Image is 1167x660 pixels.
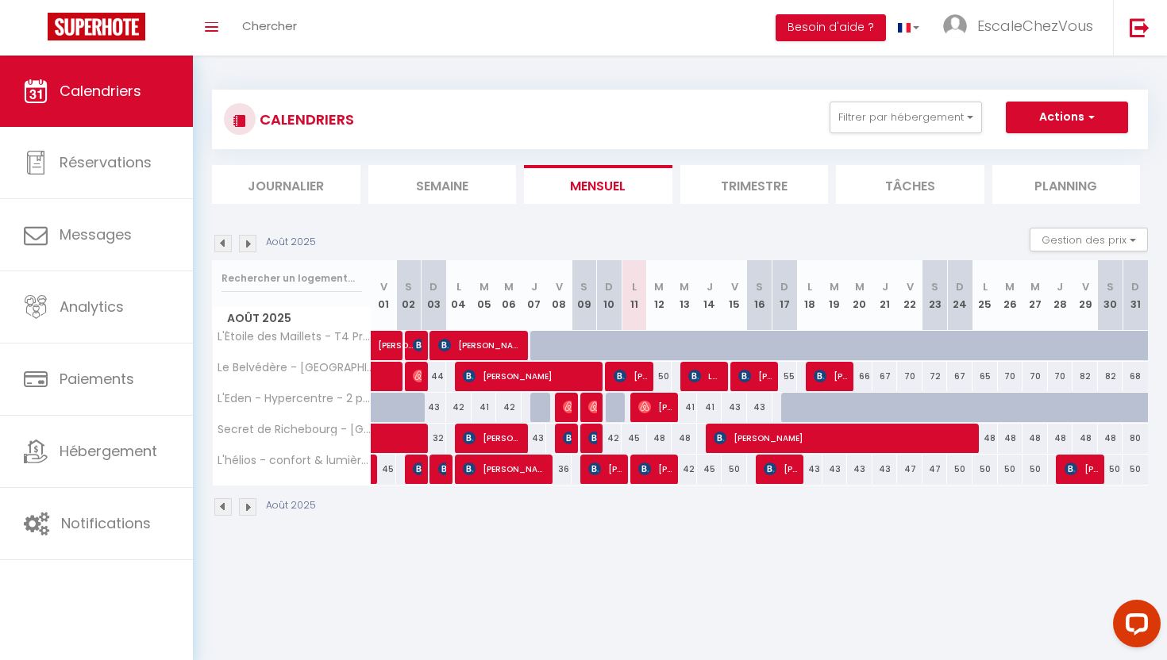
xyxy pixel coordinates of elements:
[422,393,447,422] div: 43
[215,331,374,343] span: L'Étoile des Maillets - T4 Proxi centre [GEOGRAPHIC_DATA]
[422,260,447,331] th: 03
[1073,260,1098,331] th: 29
[780,279,788,294] abbr: D
[1107,279,1114,294] abbr: S
[1123,260,1148,331] th: 31
[563,392,572,422] span: Jorel Euds
[738,361,772,391] span: [PERSON_NAME]
[1098,362,1123,391] div: 82
[922,455,948,484] div: 47
[807,279,812,294] abbr: L
[242,17,297,34] span: Chercher
[522,260,547,331] th: 07
[672,424,697,453] div: 48
[215,393,374,405] span: L'Eden - Hypercentre - 2 pers
[438,330,523,360] span: [PERSON_NAME]
[524,165,672,204] li: Mensuel
[61,513,151,533] span: Notifications
[472,393,497,422] div: 41
[756,279,763,294] abbr: S
[1130,17,1150,37] img: logout
[496,393,522,422] div: 42
[588,454,622,484] span: [PERSON_NAME]
[998,260,1023,331] th: 26
[372,331,397,361] a: [PERSON_NAME]
[847,260,872,331] th: 20
[822,260,848,331] th: 19
[872,260,898,331] th: 21
[622,260,647,331] th: 11
[722,260,747,331] th: 15
[922,362,948,391] div: 72
[797,260,822,331] th: 18
[680,165,829,204] li: Trimestre
[672,455,697,484] div: 42
[463,454,548,484] span: [PERSON_NAME]
[647,362,672,391] div: 50
[972,424,998,453] div: 48
[956,279,964,294] abbr: D
[605,279,613,294] abbr: D
[368,165,517,204] li: Semaine
[998,424,1023,453] div: 48
[1005,279,1015,294] abbr: M
[60,297,124,317] span: Analytics
[213,307,371,330] span: Août 2025
[977,16,1093,36] span: EscaleChezVous
[1082,279,1089,294] abbr: V
[372,260,397,331] th: 01
[256,102,354,137] h3: CALENDRIERS
[622,424,647,453] div: 45
[647,260,672,331] th: 12
[1048,424,1073,453] div: 48
[638,454,672,484] span: [PERSON_NAME]
[446,393,472,422] div: 42
[378,322,414,352] span: [PERSON_NAME]
[697,455,722,484] div: 45
[872,362,898,391] div: 67
[1098,260,1123,331] th: 30
[697,260,722,331] th: 14
[947,260,972,331] th: 24
[372,455,397,484] div: 45
[446,260,472,331] th: 04
[572,260,597,331] th: 09
[830,102,982,133] button: Filtrer par hébergement
[563,423,572,453] span: [PERSON_NAME]
[872,455,898,484] div: 43
[522,424,547,453] div: 43
[847,455,872,484] div: 43
[60,441,157,461] span: Hébergement
[922,260,948,331] th: 23
[266,498,316,513] p: Août 2025
[897,260,922,331] th: 22
[504,279,514,294] abbr: M
[992,165,1141,204] li: Planning
[215,362,374,374] span: Le Belvédère - [GEOGRAPHIC_DATA] - 4pers
[638,392,672,422] span: [PERSON_NAME]
[614,361,648,391] span: [PERSON_NAME]
[556,279,563,294] abbr: V
[907,279,914,294] abbr: V
[847,362,872,391] div: 66
[396,260,422,331] th: 02
[1098,424,1123,453] div: 48
[947,362,972,391] div: 67
[60,224,132,244] span: Messages
[438,454,447,484] span: [PERSON_NAME]
[797,455,822,484] div: 43
[983,279,988,294] abbr: L
[882,279,888,294] abbr: J
[1057,279,1063,294] abbr: J
[1131,279,1139,294] abbr: D
[707,279,713,294] abbr: J
[814,361,848,391] span: [PERSON_NAME]
[463,423,522,453] span: [PERSON_NAME]
[1123,455,1148,484] div: 50
[1100,593,1167,660] iframe: LiveChat chat widget
[1006,102,1128,133] button: Actions
[422,362,447,391] div: 44
[48,13,145,40] img: Super Booking
[654,279,664,294] abbr: M
[855,279,865,294] abbr: M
